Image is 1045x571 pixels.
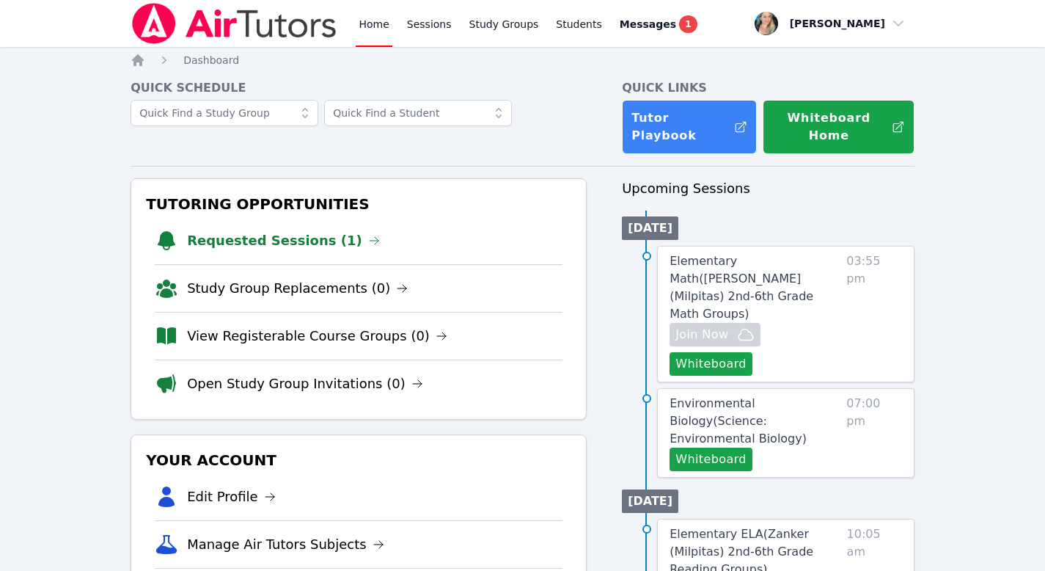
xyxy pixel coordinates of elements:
[187,278,408,299] a: Study Group Replacements (0)
[187,230,380,251] a: Requested Sessions (1)
[670,254,813,321] span: Elementary Math ( [PERSON_NAME] (Milpitas) 2nd-6th Grade Math Groups )
[675,326,728,343] span: Join Now
[670,396,807,445] span: Environmental Biology ( Science: Environmental Biology )
[622,100,756,154] a: Tutor Playbook
[622,490,678,513] li: [DATE]
[187,374,423,394] a: Open Study Group Invitations (0)
[622,178,914,199] h3: Upcoming Sessions
[763,100,914,154] button: Whiteboard Home
[131,53,914,68] nav: Breadcrumb
[143,447,574,473] h3: Your Account
[183,54,239,66] span: Dashboard
[670,352,752,376] button: Whiteboard
[324,100,512,126] input: Quick Find a Student
[131,3,338,44] img: Air Tutors
[670,395,840,448] a: Environmental Biology(Science: Environmental Biology)
[622,79,914,97] h4: Quick Links
[187,487,276,507] a: Edit Profile
[670,323,760,346] button: Join Now
[670,448,752,471] button: Whiteboard
[679,15,697,33] span: 1
[131,79,587,97] h4: Quick Schedule
[183,53,239,68] a: Dashboard
[143,191,574,217] h3: Tutoring Opportunities
[670,252,840,323] a: Elementary Math([PERSON_NAME] (Milpitas) 2nd-6th Grade Math Groups)
[846,252,902,376] span: 03:55 pm
[620,17,676,32] span: Messages
[187,534,384,555] a: Manage Air Tutors Subjects
[622,217,678,240] li: [DATE]
[846,395,902,471] span: 07:00 pm
[187,326,447,346] a: View Registerable Course Groups (0)
[131,100,318,126] input: Quick Find a Study Group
